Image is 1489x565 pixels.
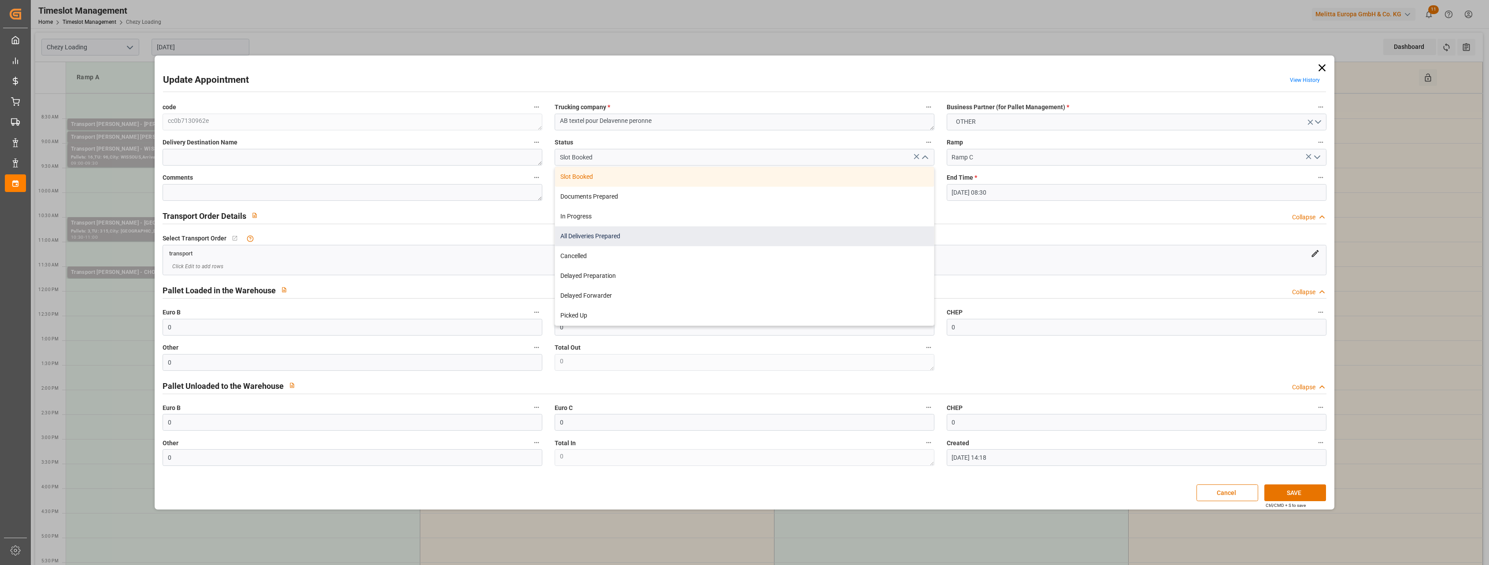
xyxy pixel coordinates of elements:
[947,184,1326,201] input: DD-MM-YYYY HH:MM
[555,286,934,306] div: Delayed Forwarder
[1292,383,1315,392] div: Collapse
[555,246,934,266] div: Cancelled
[284,377,300,394] button: View description
[172,262,223,270] span: Click Edit to add rows
[1315,172,1326,183] button: End Time *
[531,402,542,413] button: Euro B
[918,151,931,164] button: close menu
[555,103,610,112] span: Trucking company
[555,439,576,448] span: Total In
[1315,437,1326,448] button: Created
[1292,213,1315,222] div: Collapse
[246,207,263,224] button: View description
[947,439,969,448] span: Created
[276,281,293,298] button: View description
[923,437,934,448] button: Total In
[163,308,181,317] span: Euro B
[555,167,934,187] div: Slot Booked
[923,402,934,413] button: Euro C
[1264,484,1326,501] button: SAVE
[555,114,934,130] textarea: AB textel pour Delavenne peronne
[1315,137,1326,148] button: Ramp
[947,308,963,317] span: CHEP
[1290,77,1320,83] a: View History
[163,439,178,448] span: Other
[555,226,934,246] div: All Deliveries Prepared
[163,284,276,296] h2: Pallet Loaded in the Warehouse
[163,73,249,87] h2: Update Appointment
[555,343,581,352] span: Total Out
[163,138,237,147] span: Delivery Destination Name
[531,172,542,183] button: Comments
[555,266,934,286] div: Delayed Preparation
[947,173,977,182] span: End Time
[163,380,284,392] h2: Pallet Unloaded to the Warehouse
[1266,502,1306,509] div: Ctrl/CMD + S to save
[952,117,980,126] span: OTHER
[555,187,934,207] div: Documents Prepared
[1310,151,1323,164] button: open menu
[923,137,934,148] button: Status
[163,234,226,243] span: Select Transport Order
[531,342,542,353] button: Other
[555,449,934,466] textarea: 0
[163,103,176,112] span: code
[163,210,246,222] h2: Transport Order Details
[531,101,542,113] button: code
[163,114,542,130] textarea: cc0b7130962e
[555,403,573,413] span: Euro C
[555,207,934,226] div: In Progress
[169,250,193,257] span: transport
[947,449,1326,466] input: DD-MM-YYYY HH:MM
[923,101,934,113] button: Trucking company *
[1292,288,1315,297] div: Collapse
[1315,101,1326,113] button: Business Partner (for Pallet Management) *
[947,114,1326,130] button: open menu
[923,342,934,353] button: Total Out
[947,403,963,413] span: CHEP
[163,403,181,413] span: Euro B
[555,138,573,147] span: Status
[555,354,934,371] textarea: 0
[1315,402,1326,413] button: CHEP
[947,149,1326,166] input: Type to search/select
[531,137,542,148] button: Delivery Destination Name
[555,306,934,325] div: Picked Up
[169,249,193,256] a: transport
[555,149,934,166] input: Type to search/select
[1315,307,1326,318] button: CHEP
[531,307,542,318] button: Euro B
[1196,484,1258,501] button: Cancel
[947,103,1069,112] span: Business Partner (for Pallet Management)
[947,138,963,147] span: Ramp
[531,437,542,448] button: Other
[163,173,193,182] span: Comments
[163,343,178,352] span: Other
